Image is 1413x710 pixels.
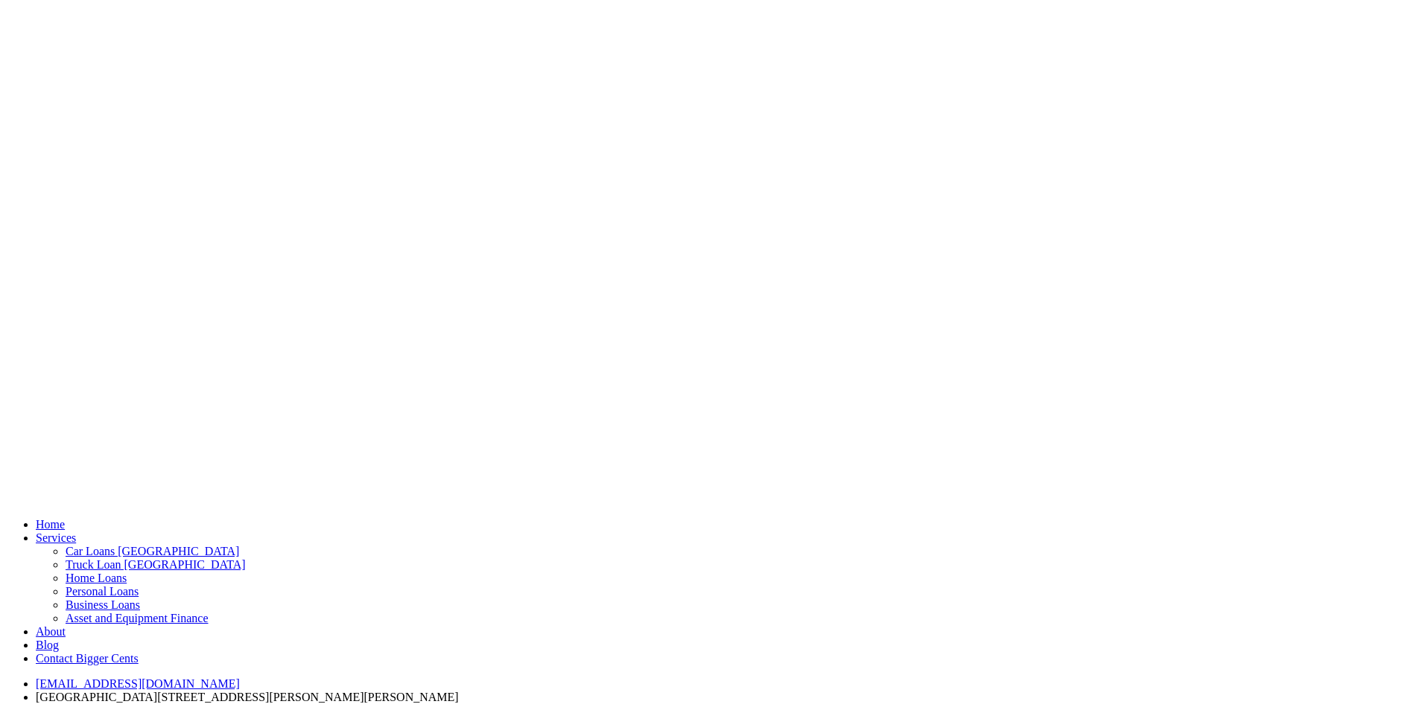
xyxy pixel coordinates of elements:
a: Services [36,531,76,544]
a: Home Loans [66,572,127,584]
img: Home Loans in Victoria- Bigger Cents [6,256,565,503]
a: Personal Loans [66,585,139,598]
a: Home [36,518,65,531]
img: Home Loans in Victoria- Bigger Cents [6,6,565,253]
a: Business Loans [66,598,140,611]
a: Truck Loan [GEOGRAPHIC_DATA] [66,558,246,571]
a: [EMAIL_ADDRESS][DOMAIN_NAME] [36,677,240,690]
a: Asset and Equipment Finance [66,612,209,624]
a: About [36,625,66,638]
a: Contact Bigger Cents [36,652,139,665]
a: Blog [36,639,59,651]
a: Car Loans [GEOGRAPHIC_DATA] [66,545,239,557]
span: [GEOGRAPHIC_DATA][STREET_ADDRESS][PERSON_NAME][PERSON_NAME] [36,691,459,703]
